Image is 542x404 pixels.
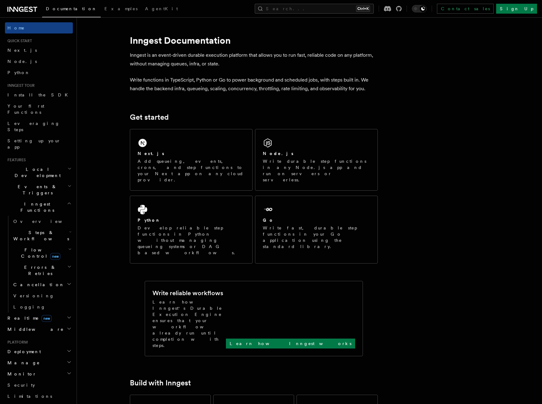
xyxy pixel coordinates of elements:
[7,138,61,149] span: Setting up your app
[5,324,73,335] button: Middleware
[255,4,374,14] button: Search...Ctrl+K
[412,5,427,12] button: Toggle dark mode
[7,70,30,75] span: Python
[13,219,77,224] span: Overview
[130,379,191,387] a: Build with Inngest
[104,6,138,11] span: Examples
[5,56,73,67] a: Node.js
[263,225,370,250] p: Write fast, durable step functions in your Go application using the standard library.
[496,4,537,14] a: Sign Up
[7,92,72,97] span: Install the SDK
[11,282,64,288] span: Cancellation
[11,262,73,279] button: Errors & Retries
[5,67,73,78] a: Python
[5,181,73,198] button: Events & Triggers
[356,6,370,12] kbd: Ctrl+K
[5,380,73,391] a: Security
[5,118,73,135] a: Leveraging Steps
[138,225,245,256] p: Develop reliable step functions in Python without managing queueing systems or DAG based workflows.
[130,76,378,93] p: Write functions in TypeScript, Python or Go to power background and scheduled jobs, with steps bu...
[152,299,226,349] p: Learn how Inngest's Durable Execution Engine ensures that your workflow already run until complet...
[42,315,52,322] span: new
[5,315,52,321] span: Realtime
[7,59,37,64] span: Node.js
[5,135,73,153] a: Setting up your app
[5,158,26,162] span: Features
[263,217,274,223] h2: Go
[5,357,73,368] button: Manage
[437,4,494,14] a: Contact sales
[11,227,73,244] button: Steps & Workflows
[5,216,73,313] div: Inngest Functions
[5,371,37,377] span: Monitor
[11,229,69,242] span: Steps & Workflows
[13,293,54,298] span: Versioning
[50,253,60,260] span: new
[130,51,378,68] p: Inngest is an event-driven durable execution platform that allows you to run fast, reliable code ...
[11,290,73,301] a: Versioning
[5,313,73,324] button: Realtimenew
[5,349,41,355] span: Deployment
[152,289,223,297] h2: Write reliable workflows
[11,247,68,259] span: Flow Control
[230,340,351,347] p: Learn how Inngest works
[5,166,68,179] span: Local Development
[7,48,37,53] span: Next.js
[5,201,67,213] span: Inngest Functions
[145,6,178,11] span: AgentKit
[7,25,25,31] span: Home
[5,83,35,88] span: Inngest tour
[130,35,378,46] h1: Inngest Documentation
[5,184,68,196] span: Events & Triggers
[130,113,169,122] a: Get started
[263,158,370,183] p: Write durable step functions in any Node.js app and run on servers or serverless.
[141,2,182,17] a: AgentKit
[11,244,73,262] button: Flow Controlnew
[11,264,67,277] span: Errors & Retries
[255,129,378,191] a: Node.jsWrite durable step functions in any Node.js app and run on servers or serverless.
[263,150,293,157] h2: Node.js
[5,38,32,43] span: Quick start
[5,360,40,366] span: Manage
[101,2,141,17] a: Examples
[5,326,64,332] span: Middleware
[130,129,253,191] a: Next.jsAdd queueing, events, crons, and step functions to your Next app on any cloud provider.
[7,121,60,132] span: Leveraging Steps
[5,340,28,345] span: Platform
[5,89,73,100] a: Install the SDK
[13,304,46,309] span: Logging
[138,158,245,183] p: Add queueing, events, crons, and step functions to your Next app on any cloud provider.
[11,216,73,227] a: Overview
[138,217,161,223] h2: Python
[5,391,73,402] a: Limitations
[11,301,73,313] a: Logging
[138,150,164,157] h2: Next.js
[7,394,52,399] span: Limitations
[226,339,355,349] a: Learn how Inngest works
[5,164,73,181] button: Local Development
[11,279,73,290] button: Cancellation
[7,104,44,115] span: Your first Functions
[130,196,253,264] a: PythonDevelop reliable step functions in Python without managing queueing systems or DAG based wo...
[7,383,35,388] span: Security
[5,368,73,380] button: Monitor
[255,196,378,264] a: GoWrite fast, durable step functions in your Go application using the standard library.
[42,2,101,17] a: Documentation
[46,6,97,11] span: Documentation
[5,100,73,118] a: Your first Functions
[5,45,73,56] a: Next.js
[5,346,73,357] button: Deployment
[5,198,73,216] button: Inngest Functions
[5,22,73,33] a: Home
